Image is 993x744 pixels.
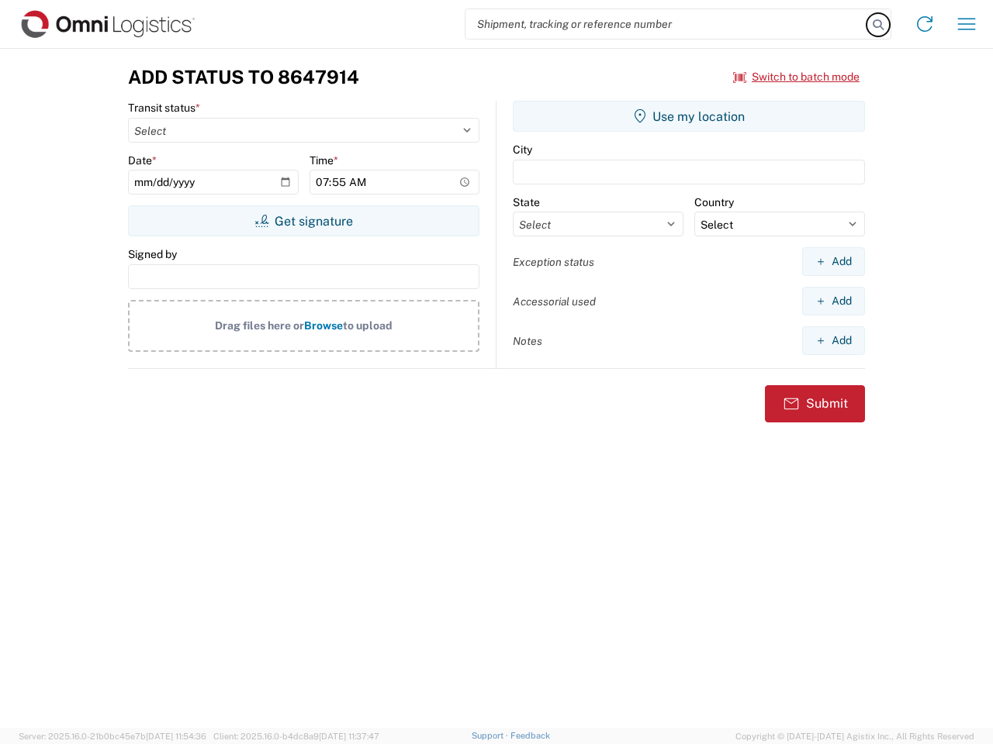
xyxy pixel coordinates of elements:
[735,729,974,743] span: Copyright © [DATE]-[DATE] Agistix Inc., All Rights Reserved
[310,153,338,167] label: Time
[128,66,359,88] h3: Add Status to 8647914
[472,731,510,740] a: Support
[215,319,304,332] span: Drag files here or
[513,294,596,308] label: Accessorial used
[694,195,734,209] label: Country
[128,153,157,167] label: Date
[465,9,867,39] input: Shipment, tracking or reference number
[213,732,379,741] span: Client: 2025.16.0-b4dc8a9
[513,334,542,348] label: Notes
[513,143,532,157] label: City
[802,326,865,355] button: Add
[128,247,177,261] label: Signed by
[319,732,379,741] span: [DATE] 11:37:47
[513,195,540,209] label: State
[128,101,200,115] label: Transit status
[802,247,865,276] button: Add
[765,385,865,422] button: Submit
[128,205,479,236] button: Get signature
[802,287,865,315] button: Add
[733,64,860,90] button: Switch to batch mode
[343,319,393,332] span: to upload
[19,732,206,741] span: Server: 2025.16.0-21b0bc45e7b
[510,731,550,740] a: Feedback
[304,319,343,332] span: Browse
[513,101,865,132] button: Use my location
[146,732,206,741] span: [DATE] 11:54:36
[513,255,594,269] label: Exception status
